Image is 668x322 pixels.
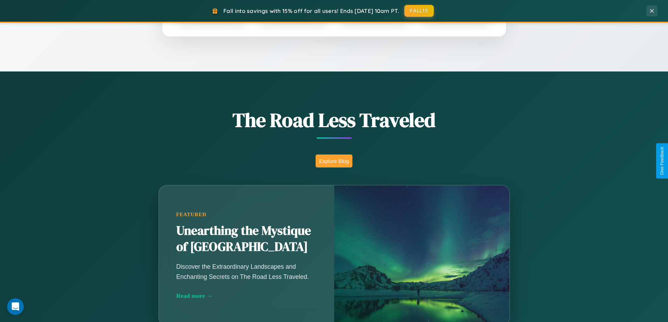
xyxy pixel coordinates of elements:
iframe: Intercom live chat [7,298,24,315]
p: Discover the Extraordinary Landscapes and Enchanting Secrets on The Road Less Traveled. [176,262,317,281]
h1: The Road Less Traveled [124,107,545,133]
div: Give Feedback [660,147,664,175]
button: FALL15 [404,5,434,17]
h2: Unearthing the Mystique of [GEOGRAPHIC_DATA] [176,223,317,255]
button: Explore Blog [316,155,352,167]
div: Read more → [176,292,317,300]
span: Fall into savings with 15% off for all users! Ends [DATE] 10am PT. [223,7,399,14]
div: Featured [176,212,317,218]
